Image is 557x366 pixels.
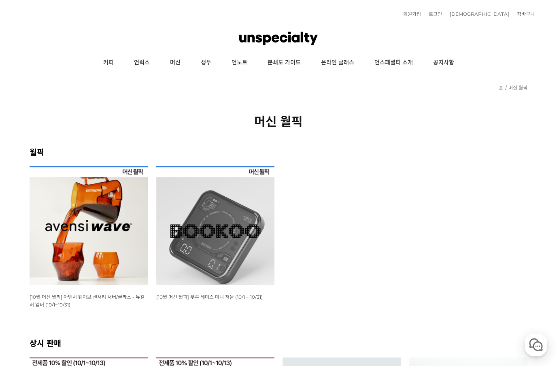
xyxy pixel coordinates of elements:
a: 분쇄도 가이드 [257,53,311,73]
img: [10월 머신 월픽] 부쿠 테미스 미니 저울 (10/1 ~ 10/31) [156,166,275,285]
a: 온라인 클래스 [311,53,364,73]
a: 장바구니 [513,12,535,17]
h2: 월픽 [30,146,527,157]
a: 생두 [191,53,221,73]
a: 로그인 [425,12,442,17]
a: 회원가입 [399,12,421,17]
a: 머신 [160,53,191,73]
a: 홈 [499,85,503,91]
h2: 머신 월픽 [30,112,527,130]
a: [DEMOGRAPHIC_DATA] [446,12,509,17]
a: 커피 [93,53,124,73]
img: 언스페셜티 몰 [239,26,318,51]
a: [10월 머신 월픽] 부쿠 테미스 미니 저울 (10/1 ~ 10/31) [156,294,263,300]
span: [10월 머신 월픽] 부쿠 테미스 미니 저울 (10/1 ~ 10/31) [156,294,263,300]
a: 공지사항 [423,53,464,73]
span: [10월 머신 월픽] 아벤시 웨이브 센서리 서버/글라스 - 뉴컬러 앰버 (10/1~10/31) [30,294,145,308]
a: 언럭스 [124,53,160,73]
img: [10월 머신 월픽] 아벤시 웨이브 센서리 서버/글라스 - 뉴컬러 앰버 (10/1~10/31) [30,166,148,285]
a: [10월 머신 월픽] 아벤시 웨이브 센서리 서버/글라스 - 뉴컬러 앰버 (10/1~10/31) [30,294,145,308]
a: 머신 월픽 [508,85,527,91]
a: 언노트 [221,53,257,73]
h2: 상시 판매 [30,337,527,349]
a: 언스페셜티 소개 [364,53,423,73]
